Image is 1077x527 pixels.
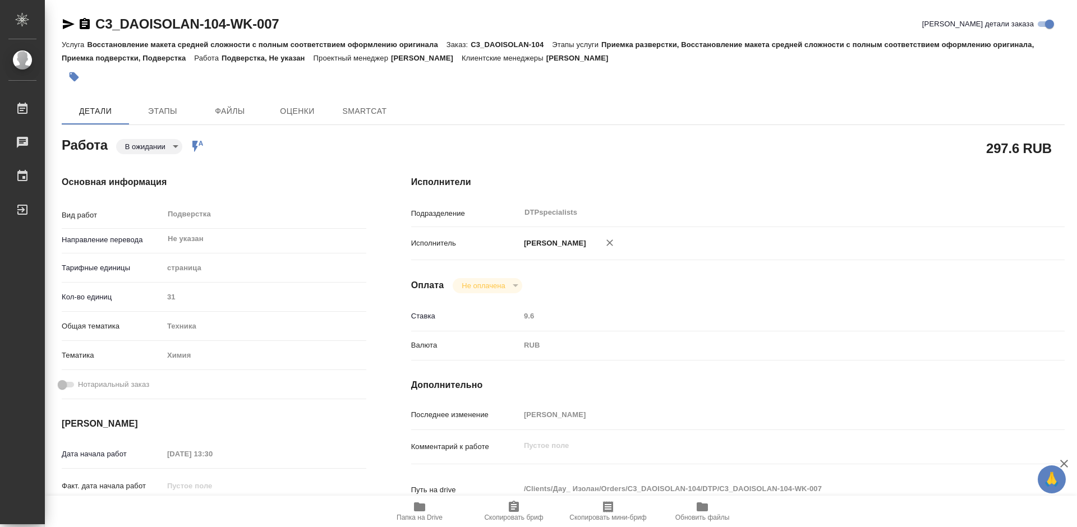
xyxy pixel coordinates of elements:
[411,409,520,420] p: Последнее изменение
[552,40,601,49] p: Этапы услуги
[411,238,520,249] p: Исполнитель
[546,54,617,62] p: [PERSON_NAME]
[87,40,446,49] p: Восстановление макета средней сложности с полным соответствием оформлению оригинала
[62,417,366,431] h4: [PERSON_NAME]
[453,278,522,293] div: В ожидании
[520,308,1010,324] input: Пустое поле
[1042,468,1061,491] span: 🙏
[411,484,520,496] p: Путь на drive
[675,514,730,521] span: Обновить файлы
[122,142,169,151] button: В ожидании
[163,346,366,365] div: Химия
[222,54,314,62] p: Подверстка, Не указан
[62,175,366,189] h4: Основная информация
[62,449,163,460] p: Дата начала работ
[520,336,1010,355] div: RUB
[62,350,163,361] p: Тематика
[411,208,520,219] p: Подразделение
[270,104,324,118] span: Оценки
[62,321,163,332] p: Общая тематика
[467,496,561,527] button: Скопировать бриф
[62,210,163,221] p: Вид работ
[561,496,655,527] button: Скопировать мини-бриф
[62,17,75,31] button: Скопировать ссылку для ЯМессенджера
[163,317,366,336] div: Техника
[922,19,1034,30] span: [PERSON_NAME] детали заказа
[447,40,471,49] p: Заказ:
[62,40,87,49] p: Услуга
[136,104,190,118] span: Этапы
[1038,465,1066,493] button: 🙏
[458,281,508,290] button: Не оплачена
[597,230,622,255] button: Удалить исполнителя
[391,54,462,62] p: [PERSON_NAME]
[372,496,467,527] button: Папка на Drive
[78,17,91,31] button: Скопировать ссылку
[411,311,520,322] p: Ставка
[411,340,520,351] p: Валюта
[520,238,586,249] p: [PERSON_NAME]
[462,54,546,62] p: Клиентские менеджеры
[338,104,392,118] span: SmartCat
[520,479,1010,498] textarea: /Clients/Дау_ Изолан/Orders/C3_DAOISOLAN-104/DTP/C3_DAOISOLAN-104-WK-007
[163,478,261,494] input: Пустое поле
[62,234,163,246] p: Направление перевода
[62,262,163,274] p: Тарифные единицы
[655,496,749,527] button: Обновить файлы
[163,289,366,305] input: Пустое поле
[62,480,163,492] p: Факт. дата начала работ
[62,134,108,154] h2: Работа
[520,406,1010,423] input: Пустое поле
[62,64,86,89] button: Добавить тэг
[163,258,366,278] div: страница
[471,40,552,49] p: C3_DAOISOLAN-104
[411,175,1065,189] h4: Исполнители
[411,279,444,292] h4: Оплата
[95,16,279,31] a: C3_DAOISOLAN-104-WK-007
[411,378,1065,392] h4: Дополнительно
[397,514,443,521] span: Папка на Drive
[411,441,520,452] p: Комментарий к работе
[163,446,261,462] input: Пустое поле
[68,104,122,118] span: Детали
[62,292,163,303] p: Кол-во единиц
[986,138,1052,158] h2: 297.6 RUB
[194,54,222,62] p: Работа
[203,104,257,118] span: Файлы
[569,514,646,521] span: Скопировать мини-бриф
[484,514,543,521] span: Скопировать бриф
[314,54,391,62] p: Проектный менеджер
[78,379,149,390] span: Нотариальный заказ
[116,139,182,154] div: В ожидании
